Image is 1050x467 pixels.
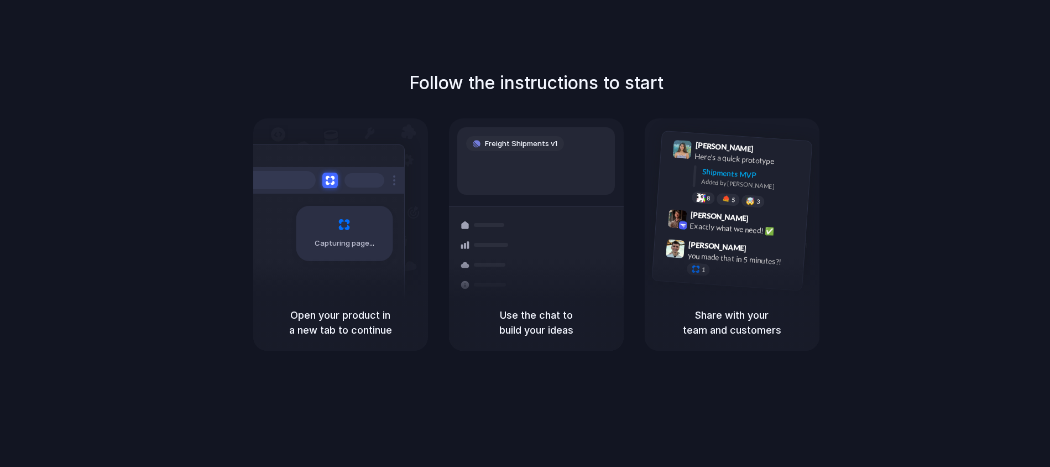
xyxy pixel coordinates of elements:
[750,243,772,257] span: 9:47 AM
[706,195,710,201] span: 8
[688,238,746,254] span: [PERSON_NAME]
[695,139,754,155] span: [PERSON_NAME]
[701,267,705,273] span: 1
[267,308,415,338] h5: Open your product in a new tab to continue
[731,197,735,203] span: 5
[751,214,774,227] span: 9:42 AM
[690,209,749,225] span: [PERSON_NAME]
[756,199,760,205] span: 3
[485,138,557,149] span: Freight Shipments v1
[745,197,755,205] div: 🤯
[689,220,800,238] div: Exactly what we need! ✅
[756,144,779,157] span: 9:41 AM
[658,308,806,338] h5: Share with your team and customers
[701,177,803,193] div: Added by [PERSON_NAME]
[702,165,804,184] div: Shipments MVP
[694,150,805,169] div: Here's a quick prototype
[687,250,798,268] div: you made that in 5 minutes?!
[462,308,610,338] h5: Use the chat to build your ideas
[315,238,376,249] span: Capturing page
[409,70,664,96] h1: Follow the instructions to start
